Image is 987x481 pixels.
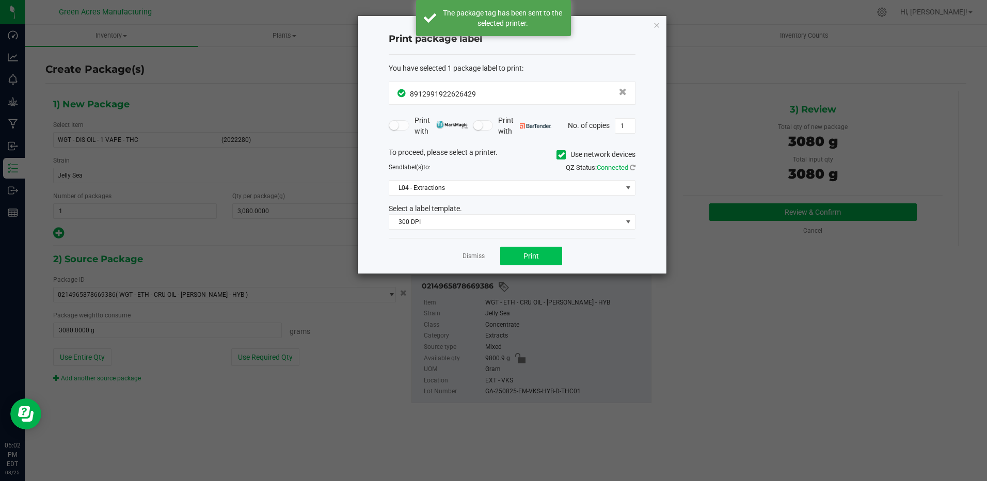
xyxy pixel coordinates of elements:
[436,121,468,129] img: mark_magic_cybra.png
[389,33,635,46] h4: Print package label
[556,149,635,160] label: Use network devices
[381,147,643,163] div: To proceed, please select a printer.
[389,164,431,171] span: Send to:
[415,115,468,137] span: Print with
[568,121,610,129] span: No. of copies
[498,115,551,137] span: Print with
[500,247,562,265] button: Print
[520,123,551,129] img: bartender.png
[389,181,622,195] span: L04 - Extractions
[523,252,539,260] span: Print
[389,64,522,72] span: You have selected 1 package label to print
[597,164,628,171] span: Connected
[389,63,635,74] div: :
[566,164,635,171] span: QZ Status:
[381,203,643,214] div: Select a label template.
[10,398,41,429] iframe: Resource center
[403,164,423,171] span: label(s)
[463,252,485,261] a: Dismiss
[442,8,563,28] div: The package tag has been sent to the selected printer.
[397,88,407,99] span: In Sync
[389,215,622,229] span: 300 DPI
[410,90,476,98] span: 8912991922626429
